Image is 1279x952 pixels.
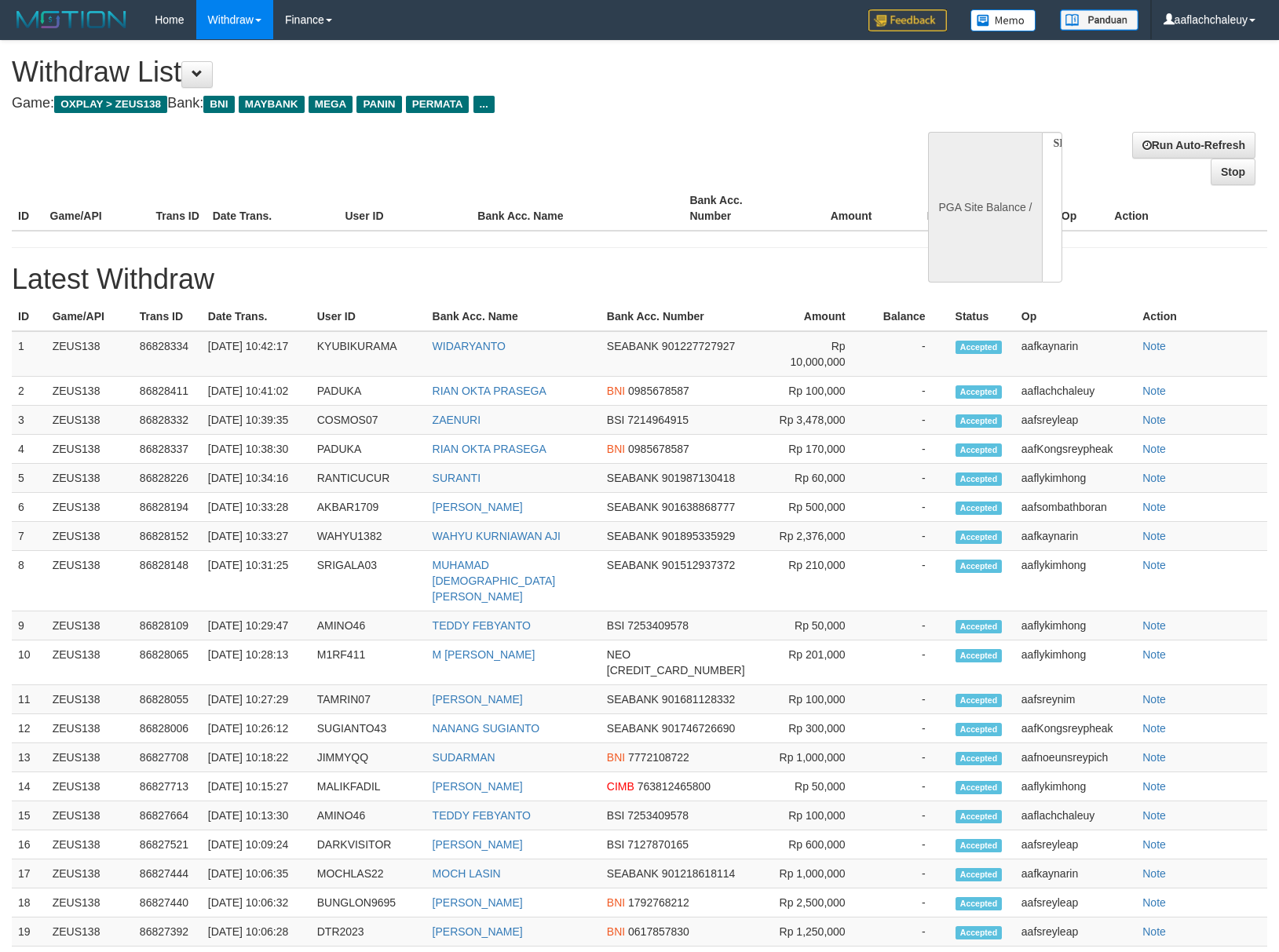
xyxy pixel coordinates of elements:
span: 1792768212 [628,896,689,909]
td: KYUBIKURAMA [311,331,426,377]
td: Rp 10,000,000 [768,331,869,377]
td: ZEUS138 [46,685,133,714]
a: Note [1142,751,1166,764]
span: Accepted [956,531,1003,544]
span: Accepted [956,341,1003,354]
td: [DATE] 10:06:35 [202,859,311,888]
td: 86827521 [133,830,202,859]
td: 86828055 [133,685,202,714]
td: Rp 50,000 [768,611,869,640]
h4: Game: Bank: [12,96,837,111]
td: Rp 500,000 [768,493,869,522]
td: aafsreyleap [1015,406,1136,435]
span: Accepted [956,810,1003,823]
span: BNI [203,96,234,113]
td: [DATE] 10:33:28 [202,493,311,522]
span: OXPLAY > ZEUS138 [54,96,167,113]
span: Accepted [956,620,1003,633]
td: ZEUS138 [46,435,133,464]
span: Accepted [956,839,1003,852]
td: 4 [12,435,46,464]
td: Rp 600,000 [768,830,869,859]
span: SEABANK [607,559,659,571]
td: aafKongsreypheak [1015,714,1136,743]
td: - [869,830,949,859]
td: Rp 2,376,000 [768,522,869,551]
td: - [869,464,949,493]
a: Note [1142,340,1166,352]
td: 86828152 [133,522,202,551]
a: Note [1142,867,1166,880]
td: TAMRIN07 [311,685,426,714]
span: SEABANK [607,501,659,513]
span: Accepted [956,752,1003,765]
a: SUDARMAN [433,751,495,764]
a: Note [1142,648,1166,661]
td: SRIGALA03 [311,551,426,611]
a: ZAENURI [433,414,481,426]
td: Rp 60,000 [768,464,869,493]
h1: Latest Withdraw [12,264,1267,295]
td: aafkaynarin [1015,331,1136,377]
img: Feedback.jpg [868,9,947,31]
td: Rp 1,000,000 [768,859,869,888]
a: Stop [1211,159,1255,185]
td: RANTICUCUR [311,464,426,493]
a: TEDDY FEBYANTO [433,619,531,632]
span: 7772108722 [628,751,689,764]
td: AKBAR1709 [311,493,426,522]
td: DARKVISITOR [311,830,426,859]
th: Balance [896,186,993,231]
td: [DATE] 10:06:32 [202,888,311,917]
img: MOTION_logo.png [12,8,131,31]
a: [PERSON_NAME] [433,838,523,851]
th: User ID [311,302,426,331]
th: Game/API [44,186,150,231]
td: ZEUS138 [46,640,133,685]
span: 7214964915 [627,414,689,426]
td: ZEUS138 [46,522,133,551]
td: - [869,493,949,522]
td: ZEUS138 [46,859,133,888]
td: - [869,522,949,551]
span: Accepted [956,385,1003,399]
span: 7253409578 [627,809,689,822]
img: Button%20Memo.svg [970,9,1036,31]
td: aaflykimhong [1015,772,1136,801]
span: 7253409578 [627,619,689,632]
td: 1 [12,331,46,377]
a: SURANTI [433,472,481,484]
td: aafKongsreypheak [1015,435,1136,464]
td: Rp 170,000 [768,435,869,464]
td: 5 [12,464,46,493]
td: 86827664 [133,801,202,830]
td: 86827440 [133,888,202,917]
td: ZEUS138 [46,377,133,406]
a: RIAN OKTA PRASEGA [433,443,546,455]
td: PADUKA [311,435,426,464]
th: Trans ID [133,302,202,331]
span: Accepted [956,443,1003,457]
td: MOCHLAS22 [311,859,426,888]
th: Bank Acc. Name [471,186,683,231]
span: 901638868777 [662,501,735,513]
td: - [869,772,949,801]
td: 86828006 [133,714,202,743]
td: ZEUS138 [46,917,133,947]
span: 901987130418 [662,472,735,484]
td: aaflykimhong [1015,551,1136,611]
a: [PERSON_NAME] [433,780,523,793]
span: Accepted [956,502,1003,515]
td: - [869,611,949,640]
span: SEABANK [607,693,659,706]
span: Accepted [956,649,1003,662]
td: AMINO46 [311,611,426,640]
a: TEDDY FEBYANTO [433,809,531,822]
a: Note [1142,472,1166,484]
td: Rp 3,478,000 [768,406,869,435]
a: Note [1142,414,1166,426]
td: Rp 300,000 [768,714,869,743]
span: MAYBANK [239,96,305,113]
td: 15 [12,801,46,830]
td: aafsreyleap [1015,888,1136,917]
